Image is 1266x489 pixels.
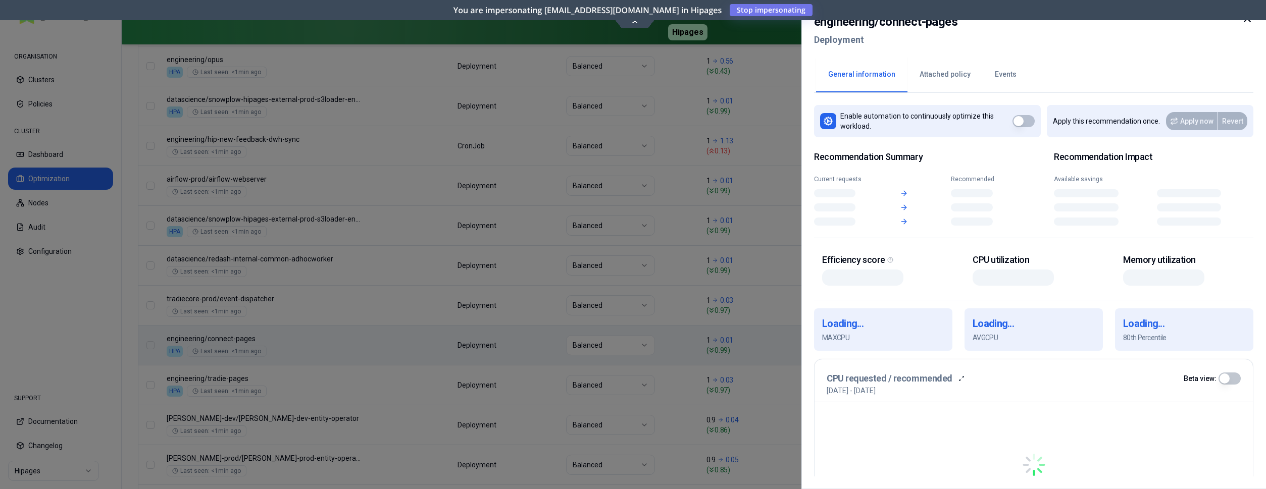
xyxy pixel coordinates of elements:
p: AVG CPU [973,333,1095,343]
div: Memory utilization [1123,254,1245,266]
span: Recommendation Summary [814,151,1014,163]
p: 80th Percentile [1123,333,1245,343]
h1: Loading... [1123,316,1245,331]
p: Enable automation to continuously optimize this workload. [840,111,1012,131]
h2: engineering / connect-pages [814,13,957,31]
h1: Loading... [822,316,944,331]
label: Beta view: [1184,375,1217,382]
div: CPU utilization [973,254,1095,266]
button: Attached policy [907,57,983,92]
div: Recommended [951,175,1014,183]
div: Available savings [1054,175,1151,183]
button: General information [816,57,907,92]
h3: CPU requested / recommended [827,371,952,386]
h2: Recommendation Impact [1054,151,1253,163]
h2: Deployment [814,31,957,49]
div: Current requests [814,175,877,183]
button: Events [983,57,1029,92]
h1: Loading... [973,316,1095,331]
p: MAX CPU [822,333,944,343]
p: Apply this recommendation once. [1053,116,1160,126]
p: [DATE] - [DATE] [827,386,876,396]
div: Efficiency score [822,254,944,266]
